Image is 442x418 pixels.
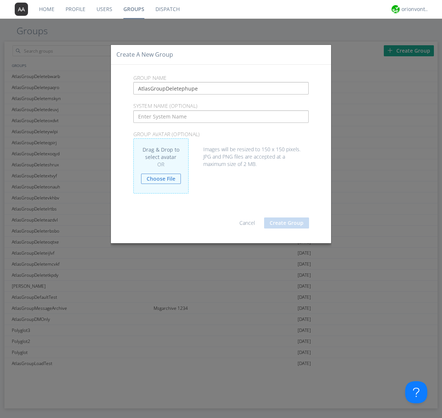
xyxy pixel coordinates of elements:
button: Create Group [264,217,309,229]
input: Enter Group Name [133,82,309,95]
a: Choose File [141,174,181,184]
img: 373638.png [15,3,28,16]
input: Enter System Name [133,110,309,123]
p: Group Name [128,74,315,82]
div: orionvontas+atlas+automation+org2 [401,6,429,13]
img: 29d36aed6fa347d5a1537e7736e6aa13 [392,5,400,13]
div: OR [141,161,181,168]
div: Drag & Drop to select avatar [133,138,189,194]
h4: Create a New Group [116,50,173,59]
p: System Name (optional) [128,102,315,110]
p: Group Avatar (optional) [128,130,315,138]
div: Images will be resized to 150 x 150 pixels. JPG and PNG files are accepted at a maximum size of 2... [133,138,309,168]
a: Cancel [239,219,255,226]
